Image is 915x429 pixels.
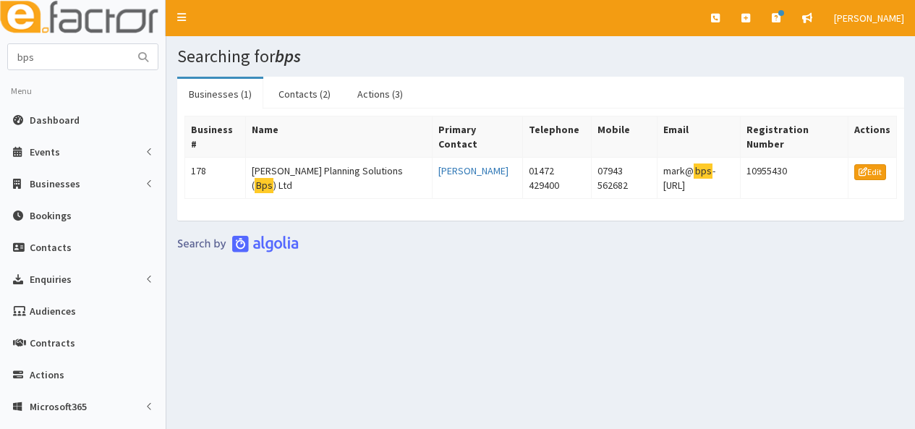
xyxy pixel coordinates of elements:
[30,400,87,413] span: Microsoft365
[177,235,299,252] img: search-by-algolia-light-background.png
[740,116,848,158] th: Registration Number
[8,44,129,69] input: Search...
[30,273,72,286] span: Enquiries
[433,116,522,158] th: Primary Contact
[657,158,740,199] td: mark@ -[URL]
[185,116,246,158] th: Business #
[848,116,896,158] th: Actions
[522,116,591,158] th: Telephone
[438,164,508,177] a: [PERSON_NAME]
[30,209,72,222] span: Bookings
[255,178,273,193] mark: Bps
[591,158,657,199] td: 07943 562682
[30,241,72,254] span: Contacts
[657,116,740,158] th: Email
[854,164,886,180] a: Edit
[177,47,904,66] h1: Searching for
[740,158,848,199] td: 10955430
[30,336,75,349] span: Contracts
[30,145,60,158] span: Events
[267,79,342,109] a: Contacts (2)
[591,116,657,158] th: Mobile
[185,158,246,199] td: 178
[346,79,414,109] a: Actions (3)
[246,158,433,199] td: [PERSON_NAME] Planning Solutions ( ) Ltd
[246,116,433,158] th: Name
[694,163,712,179] mark: bps
[30,305,76,318] span: Audiences
[522,158,591,199] td: 01472 429400
[30,177,80,190] span: Businesses
[30,368,64,381] span: Actions
[177,79,263,109] a: Businesses (1)
[275,45,301,67] i: bps
[834,12,904,25] span: [PERSON_NAME]
[30,114,80,127] span: Dashboard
